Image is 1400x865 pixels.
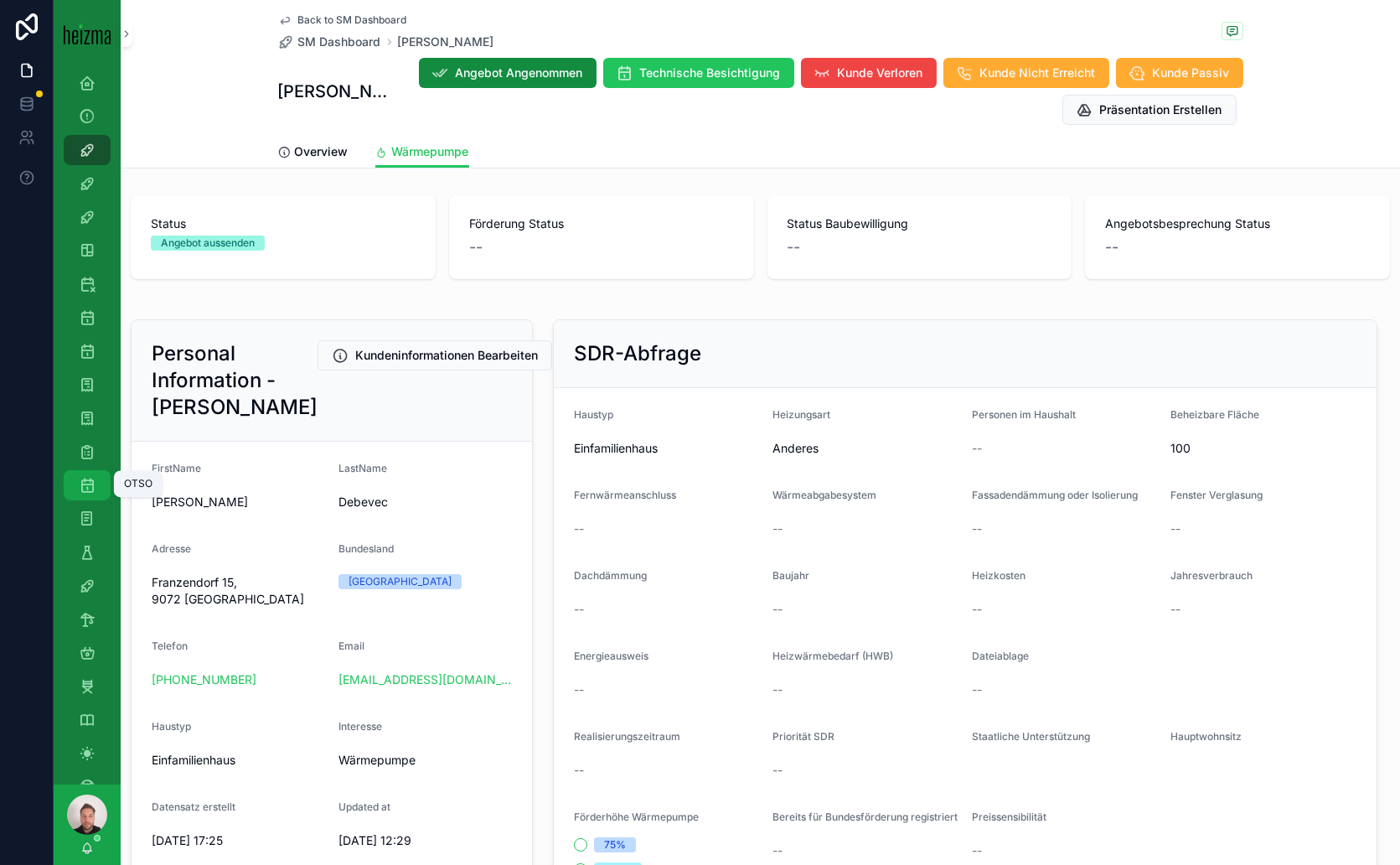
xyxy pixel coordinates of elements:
button: Kundeninformationen Bearbeiten [318,340,552,370]
span: Heizwärmebedarf (HWB) [772,650,893,662]
span: Email [338,640,364,652]
span: Preissensibilität [972,811,1046,823]
span: -- [772,601,783,618]
span: -- [772,842,783,859]
span: -- [574,762,584,779]
a: [PHONE_NUMBER] [152,671,256,688]
img: App logo [64,23,111,44]
span: SM Dashboard [298,34,381,50]
span: Overview [295,143,349,160]
span: Adresse [152,542,191,555]
span: Beheizbare Fläche [1170,408,1259,421]
span: FirstName [152,462,201,474]
span: Technische Besichtigung [640,65,781,81]
span: Priorität SDR [772,730,834,743]
span: Präsentation Erstellen [1100,101,1222,118]
h2: Personal Information - [PERSON_NAME] [152,340,318,421]
button: Technische Besichtigung [603,58,794,88]
span: Energieausweis [574,650,648,662]
span: Anderes [772,440,958,457]
span: Fassadendämmung oder Isolierung [972,489,1138,501]
div: [GEOGRAPHIC_DATA] [349,574,452,589]
span: Staatliche Unterstützung [972,730,1090,743]
span: -- [788,236,801,259]
span: -- [772,521,783,537]
span: Bundesland [338,542,394,555]
span: [PERSON_NAME] [152,494,325,510]
span: Förderung Status [469,215,734,232]
span: Heizkosten [972,569,1025,582]
span: [DATE] 17:25 [152,832,325,849]
span: -- [574,681,584,698]
span: Kunde Nicht Erreicht [980,65,1096,81]
a: [EMAIL_ADDRESS][DOMAIN_NAME] [338,671,512,688]
span: Wärmepumpe [338,752,418,769]
span: [DATE] 12:29 [338,832,512,849]
span: Datensatz erstellt [152,800,235,813]
span: Bereits für Bundesförderung registriert [772,811,958,823]
span: -- [972,601,982,618]
span: Angebot Angenommen [456,65,583,81]
span: Kundeninformationen Bearbeiten [355,347,538,364]
span: Dachdämmung [574,569,647,582]
span: Kunde Verloren [838,65,923,81]
button: Angebot Angenommen [419,58,597,88]
button: Kunde Nicht Erreicht [943,58,1109,88]
span: -- [772,681,783,698]
span: Hauptwohnsitz [1170,730,1242,743]
a: [PERSON_NAME] [398,34,494,50]
span: -- [574,521,584,537]
h2: SDR-Abfrage [574,340,701,367]
span: -- [1105,236,1118,259]
span: Haustyp [574,408,613,421]
span: Haustyp [152,720,191,733]
span: Wärmeabgabesystem [772,489,876,501]
span: -- [972,681,982,698]
span: Fernwärmeanschluss [574,489,676,501]
span: Personen im Haushalt [972,408,1076,421]
div: scrollable content [54,67,121,785]
div: Angebot aussenden [161,236,255,251]
span: -- [469,236,483,259]
span: Einfamilienhaus [574,440,759,457]
span: Dateiablage [972,650,1029,662]
a: Wärmepumpe [375,137,469,168]
span: Updated at [338,800,390,813]
a: Back to SM Dashboard [278,13,407,27]
div: OTSO [124,477,152,490]
span: -- [574,601,584,618]
span: Angebotsbesprechung Status [1105,215,1370,232]
span: -- [972,440,982,457]
span: Back to SM Dashboard [298,13,407,27]
span: -- [972,521,982,537]
span: Interesse [338,720,382,733]
button: Präsentation Erstellen [1062,95,1237,125]
a: Overview [278,137,349,170]
button: Kunde Passiv [1116,58,1243,88]
span: -- [972,842,982,859]
span: Status Baubewilligung [788,215,1052,232]
span: Fenster Verglasung [1170,489,1263,501]
span: Kunde Passiv [1153,65,1230,81]
span: LastName [338,462,387,474]
span: -- [1170,521,1180,537]
span: Debevec [338,494,512,510]
h1: [PERSON_NAME] [278,80,392,103]
span: Wärmepumpe [392,143,469,160]
span: Jahresverbrauch [1170,569,1253,582]
span: Baujahr [772,569,809,582]
div: 75% [604,837,626,852]
a: SM Dashboard [278,34,381,50]
span: Franzendorf 15, 9072 [GEOGRAPHIC_DATA] [152,574,325,608]
button: Kunde Verloren [801,58,937,88]
span: Realisierungszeitraum [574,730,680,743]
span: Telefon [152,640,188,652]
span: Förderhöhe Wärmepumpe [574,811,699,823]
span: Einfamilienhaus [152,752,325,769]
span: -- [772,762,783,779]
span: 100 [1170,440,1356,457]
span: Status [151,215,416,232]
span: -- [1170,601,1180,618]
span: Heizungsart [772,408,830,421]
